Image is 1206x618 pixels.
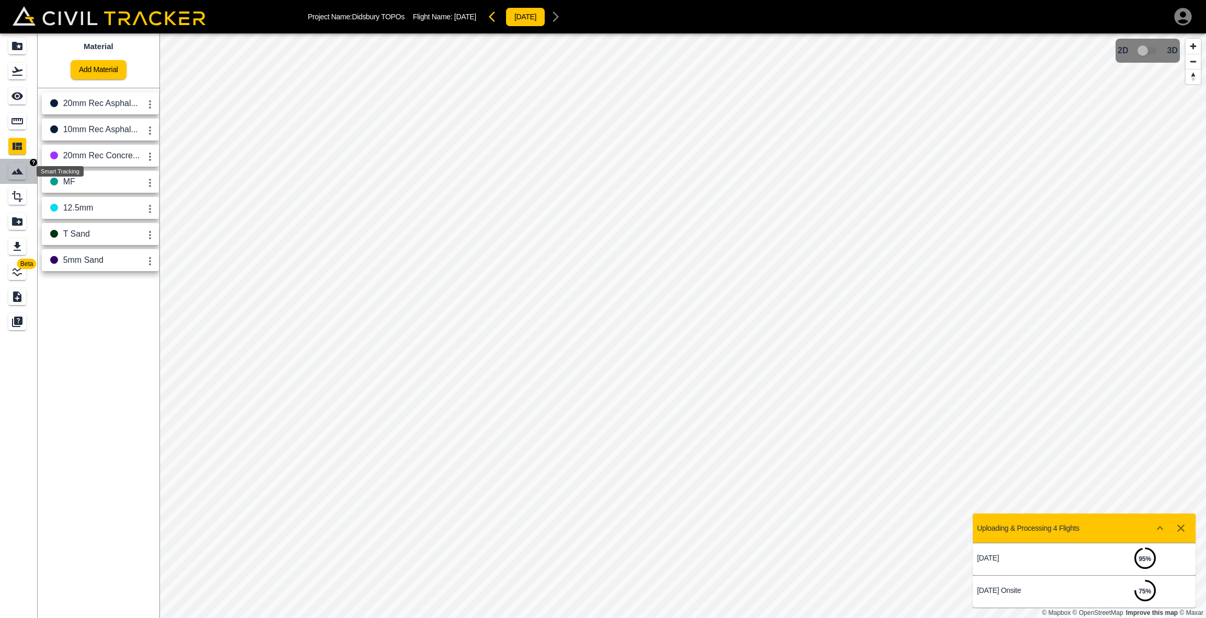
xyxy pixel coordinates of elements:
img: Civil Tracker [13,6,205,26]
canvas: Map [159,33,1206,618]
div: Smart Tracking [37,166,84,177]
span: [DATE] [454,13,476,21]
a: Map feedback [1126,609,1178,616]
span: 3D [1167,46,1178,55]
button: Reset bearing to north [1186,69,1201,84]
strong: 95 % [1139,555,1151,563]
p: Flight Name: [413,13,476,21]
button: Zoom out [1186,54,1201,69]
a: Maxar [1179,609,1203,616]
span: 3D model not uploaded yet [1133,41,1163,61]
button: Show more [1150,518,1170,539]
a: OpenStreetMap [1073,609,1123,616]
p: [DATE] Onsite [977,586,1084,594]
p: Project Name: Didsbury TOPOs [308,13,405,21]
a: Mapbox [1042,609,1071,616]
span: 2D [1118,46,1128,55]
strong: 75 % [1139,588,1151,595]
button: Zoom in [1186,39,1201,54]
p: Uploading & Processing 4 Flights [977,524,1079,532]
button: [DATE] [506,7,545,27]
p: [DATE] [977,554,1084,562]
